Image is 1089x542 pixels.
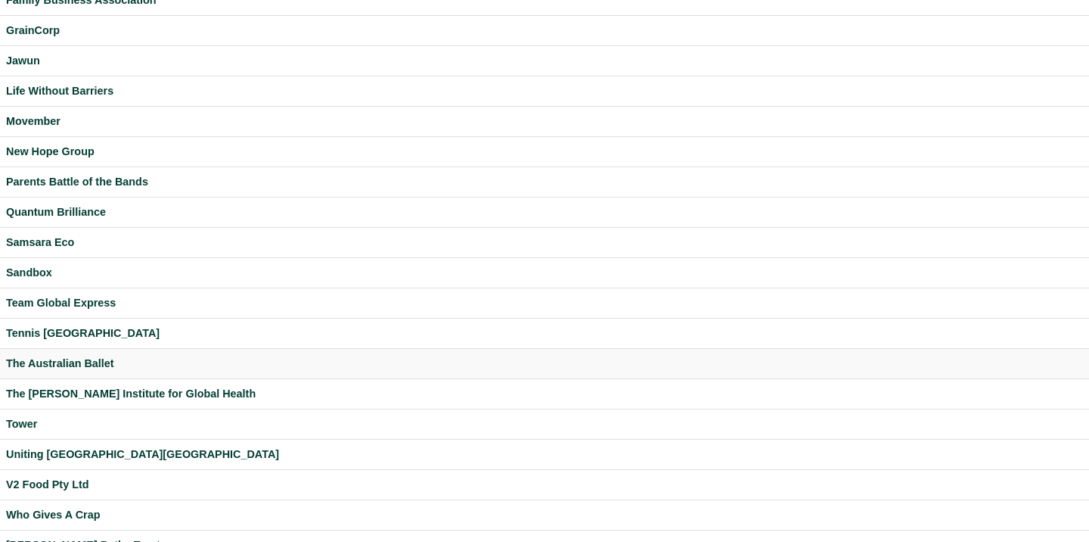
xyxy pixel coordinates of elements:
[6,173,1083,191] a: Parents Battle of the Bands
[6,83,1083,100] a: Life Without Barriers
[6,385,1083,403] a: The [PERSON_NAME] Institute for Global Health
[6,204,1083,221] a: Quantum Brilliance
[6,416,1083,433] a: Tower
[6,325,1083,342] a: Tennis [GEOGRAPHIC_DATA]
[6,113,1083,130] a: Movember
[6,264,1083,282] a: Sandbox
[6,355,1083,372] a: The Australian Ballet
[6,506,1083,524] a: Who Gives A Crap
[6,143,1083,160] a: New Hope Group
[6,476,1083,494] a: V2 Food Pty Ltd
[6,22,1083,39] a: GrainCorp
[6,234,1083,251] a: Samsara Eco
[6,294,1083,312] a: Team Global Express
[6,446,1083,463] a: Uniting [GEOGRAPHIC_DATA][GEOGRAPHIC_DATA]
[6,52,1083,70] a: Jawun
